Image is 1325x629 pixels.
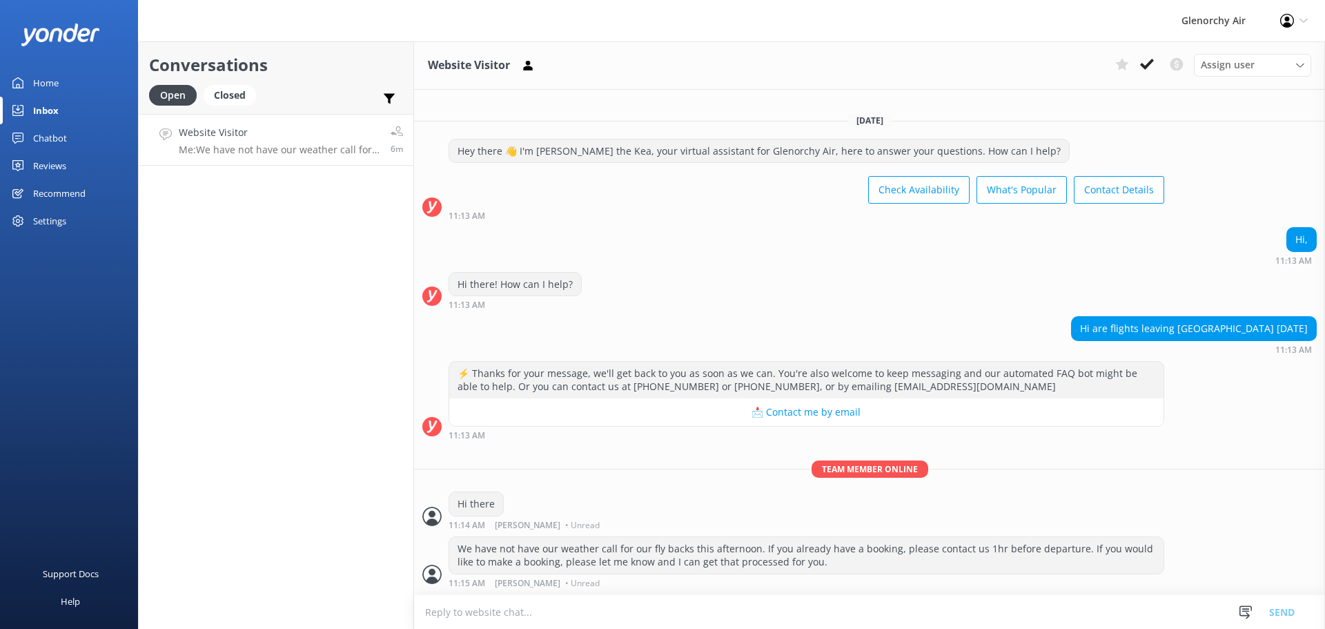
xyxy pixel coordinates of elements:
[1275,255,1317,265] div: Oct 05 2025 11:13am (UTC +13:00) Pacific/Auckland
[449,139,1069,163] div: Hey there 👋 I'm [PERSON_NAME] the Kea, your virtual assistant for Glenorchy Air, here to answer y...
[1194,54,1311,76] div: Assign User
[495,521,560,530] span: [PERSON_NAME]
[449,537,1164,574] div: We have not have our weather call for our fly backs this afternoon. If you already have a booking...
[33,207,66,235] div: Settings
[1287,228,1316,251] div: Hi,
[1275,257,1312,265] strong: 11:13 AM
[449,212,485,220] strong: 11:13 AM
[449,492,503,516] div: Hi there
[428,57,510,75] h3: Website Visitor
[1201,57,1255,72] span: Assign user
[139,114,413,166] a: Website VisitorMe:We have not have our weather call for our fly backs this afternoon. If you alre...
[976,176,1067,204] button: What's Popular
[449,432,485,440] strong: 11:13 AM
[204,87,263,102] a: Closed
[179,144,380,156] p: Me: We have not have our weather call for our fly backs this afternoon. If you already have a boo...
[449,362,1164,398] div: ⚡ Thanks for your message, we'll get back to you as soon as we can. You're also welcome to keep m...
[449,520,603,530] div: Oct 05 2025 11:14am (UTC +13:00) Pacific/Auckland
[33,69,59,97] div: Home
[61,588,80,615] div: Help
[1072,317,1316,340] div: Hi are flights leaving [GEOGRAPHIC_DATA] [DATE]
[868,176,970,204] button: Check Availability
[149,87,204,102] a: Open
[449,398,1164,426] button: 📩 Contact me by email
[33,97,59,124] div: Inbox
[565,579,600,588] span: • Unread
[1071,345,1317,354] div: Oct 05 2025 11:13am (UTC +13:00) Pacific/Auckland
[812,461,928,478] span: Team member online
[204,85,256,106] div: Closed
[449,300,582,309] div: Oct 05 2025 11:13am (UTC +13:00) Pacific/Auckland
[1074,176,1164,204] button: Contact Details
[449,579,485,588] strong: 11:15 AM
[33,180,86,207] div: Recommend
[391,143,403,155] span: Oct 05 2025 11:15am (UTC +13:00) Pacific/Auckland
[179,125,380,140] h4: Website Visitor
[449,430,1164,440] div: Oct 05 2025 11:13am (UTC +13:00) Pacific/Auckland
[449,521,485,530] strong: 11:14 AM
[565,521,600,530] span: • Unread
[449,301,485,309] strong: 11:13 AM
[449,578,1164,588] div: Oct 05 2025 11:15am (UTC +13:00) Pacific/Auckland
[495,579,560,588] span: [PERSON_NAME]
[33,152,66,180] div: Reviews
[449,211,1164,220] div: Oct 05 2025 11:13am (UTC +13:00) Pacific/Auckland
[1275,346,1312,354] strong: 11:13 AM
[43,560,99,588] div: Support Docs
[21,23,100,46] img: yonder-white-logo.png
[449,273,581,296] div: Hi there! How can I help?
[848,115,892,126] span: [DATE]
[33,124,67,152] div: Chatbot
[149,85,197,106] div: Open
[149,52,403,78] h2: Conversations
